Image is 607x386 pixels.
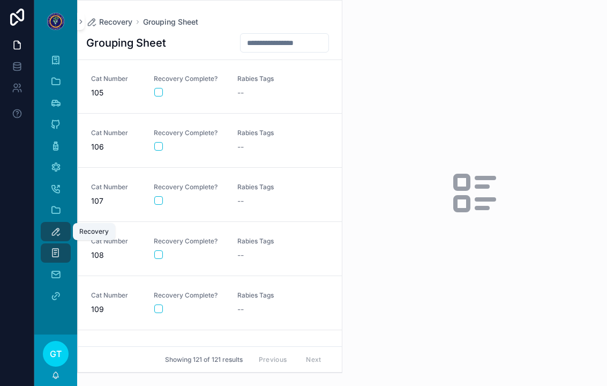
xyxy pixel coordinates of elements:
a: Cat Number110Recovery Complete?Rabies Tags-- [78,330,342,384]
span: -- [237,250,244,261]
span: 106 [91,142,141,152]
span: Recovery Complete? [154,237,224,246]
span: Cat Number [91,183,141,191]
span: Recovery Complete? [154,345,224,354]
a: Cat Number107Recovery Complete?Rabies Tags-- [78,168,342,222]
a: Cat Number106Recovery Complete?Rabies Tags-- [78,114,342,168]
span: Cat Number [91,345,141,354]
span: -- [237,196,244,206]
span: Rabies Tags [237,291,308,300]
span: -- [237,87,244,98]
span: Rabies Tags [237,129,308,137]
span: Recovery [99,17,132,27]
span: 108 [91,250,141,261]
span: -- [237,304,244,315]
span: Cat Number [91,291,141,300]
span: Rabies Tags [237,345,308,354]
a: Cat Number108Recovery Complete?Rabies Tags-- [78,222,342,276]
span: Cat Number [91,75,141,83]
span: Recovery Complete? [154,291,224,300]
span: GT [50,347,62,360]
span: Rabies Tags [237,237,308,246]
span: Recovery Complete? [154,183,224,191]
a: Recovery [86,17,132,27]
span: Rabies Tags [237,183,308,191]
a: Cat Number105Recovery Complete?Rabies Tags-- [78,60,342,114]
span: Recovery Complete? [154,129,224,137]
span: -- [237,142,244,152]
img: App logo [47,13,64,30]
span: 109 [91,304,141,315]
div: scrollable content [34,43,77,320]
span: Rabies Tags [237,75,308,83]
h1: Grouping Sheet [86,35,166,50]
span: 107 [91,196,141,206]
span: Recovery Complete? [154,75,224,83]
div: Recovery [79,227,109,236]
span: Cat Number [91,237,141,246]
span: 105 [91,87,141,98]
a: Grouping Sheet [143,17,198,27]
a: Cat Number109Recovery Complete?Rabies Tags-- [78,276,342,330]
span: Cat Number [91,129,141,137]
span: Showing 121 of 121 results [165,355,243,364]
